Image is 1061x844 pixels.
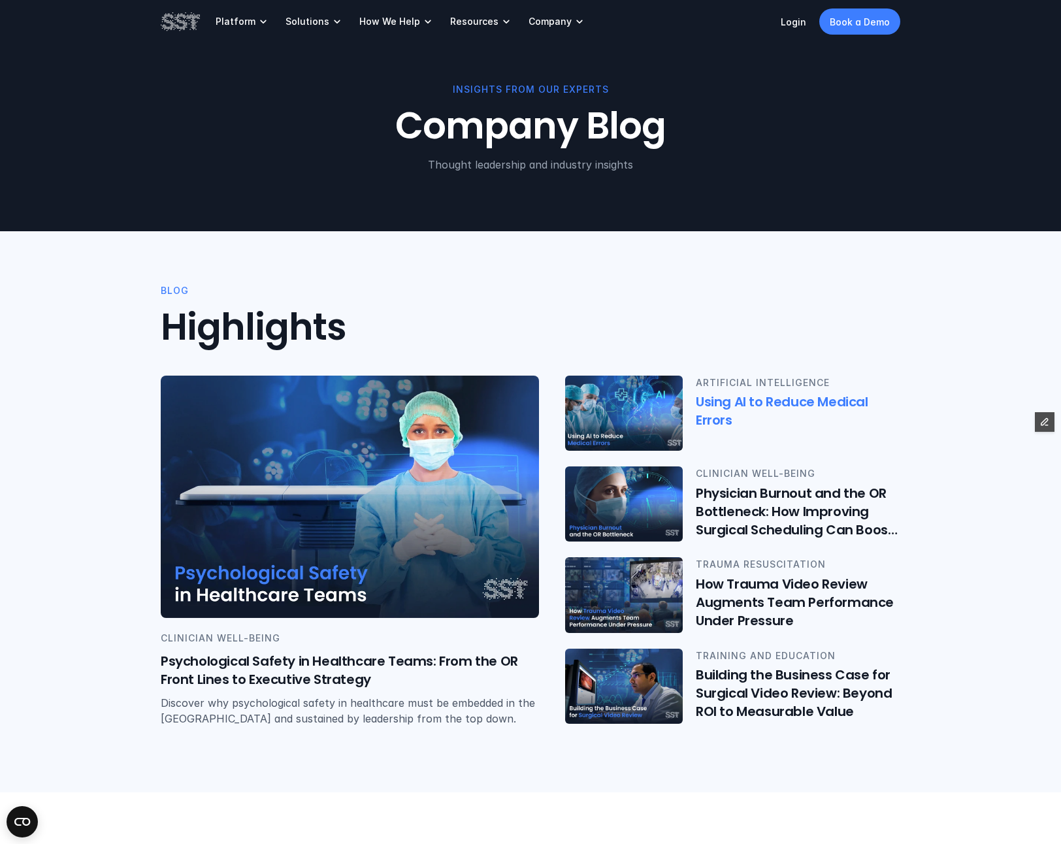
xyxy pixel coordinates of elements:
a: Nurse in scrub cap and mask. A clock in the background.CLINICIAN WELL-BEINGPhysician Burnout and ... [565,466,900,542]
img: A physician looking at Black Box Platform data on a desktop computer [565,649,683,724]
h2: Highlights [161,306,900,349]
h6: Building the Business Case for Surgical Video Review: Beyond ROI to Measurable Value [696,666,900,721]
p: Book a Demo [830,15,890,29]
p: CLINICIAN WELL-BEING [696,466,900,481]
p: Company [529,16,572,27]
p: How We Help [359,16,420,27]
p: BLOG [161,284,189,298]
a: 3 male surgeons operating on a patient with 2 female surgical staff in the backgroundARTIFICIAL I... [565,376,900,451]
a: Login [781,16,806,27]
img: 3 male surgeons operating on a patient with 2 female surgical staff in the background [563,374,685,452]
button: Edit Framer Content [1035,412,1054,432]
button: Open CMP widget [7,806,38,837]
h6: Psychological Safety in Healthcare Teams: From the OR Front Lines to Executive Strategy [161,653,539,689]
img: A group of trauma staff watching a video review in a classroom setting [565,558,683,633]
p: Platform [216,16,255,27]
a: Book a Demo [819,8,900,35]
p: TRAUMA RESUSCITATION [696,558,900,572]
a: Nurse in surgical cap, gown, and gloves standing in front of an empty OR tableCLINICIAN WELL-BEIN... [161,376,539,739]
h1: Company Blog [161,105,900,148]
p: Resources [450,16,498,27]
p: Thought leadership and industry insights [161,157,900,172]
p: Discover why psychological safety in healthcare must be embedded in the [GEOGRAPHIC_DATA] and sus... [161,696,539,727]
p: ARTIFICIAL INTELLIGENCE [696,376,900,390]
img: SST logo [161,10,200,33]
p: Insights From Our Experts [161,82,900,97]
a: A physician looking at Black Box Platform data on a desktop computerTRAINING AND EDUCATIONBuildin... [565,649,900,724]
p: CLINICIAN WELL-BEING [161,631,539,645]
h6: Using AI to Reduce Medical Errors [696,393,900,430]
a: A group of trauma staff watching a video review in a classroom settingTRAUMA RESUSCITATIONHow Tra... [565,558,900,633]
p: Solutions [286,16,329,27]
p: TRAINING AND EDUCATION [696,649,900,663]
h6: Physician Burnout and the OR Bottleneck: How Improving Surgical Scheduling Can Boost Capacity and... [696,484,900,539]
h6: How Trauma Video Review Augments Team Performance Under Pressure [696,575,900,630]
img: Nurse in scrub cap and mask. A clock in the background. [565,466,683,542]
img: Nurse in surgical cap, gown, and gloves standing in front of an empty OR table [161,376,539,618]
